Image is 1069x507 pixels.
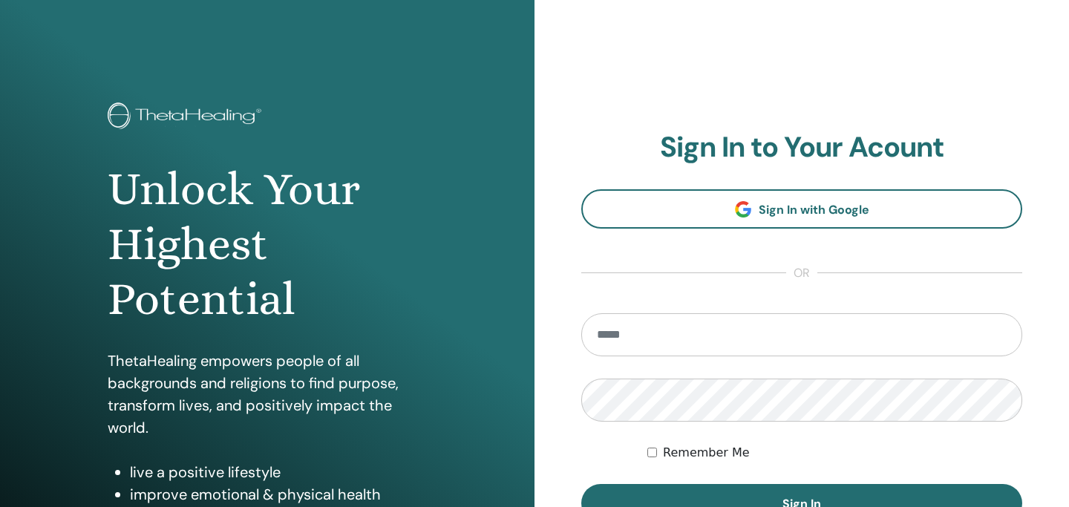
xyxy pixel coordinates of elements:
[581,189,1022,229] a: Sign In with Google
[130,483,427,506] li: improve emotional & physical health
[663,444,750,462] label: Remember Me
[759,202,869,217] span: Sign In with Google
[647,444,1022,462] div: Keep me authenticated indefinitely or until I manually logout
[786,264,817,282] span: or
[130,461,427,483] li: live a positive lifestyle
[581,131,1022,165] h2: Sign In to Your Acount
[108,350,427,439] p: ThetaHealing empowers people of all backgrounds and religions to find purpose, transform lives, a...
[108,162,427,327] h1: Unlock Your Highest Potential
